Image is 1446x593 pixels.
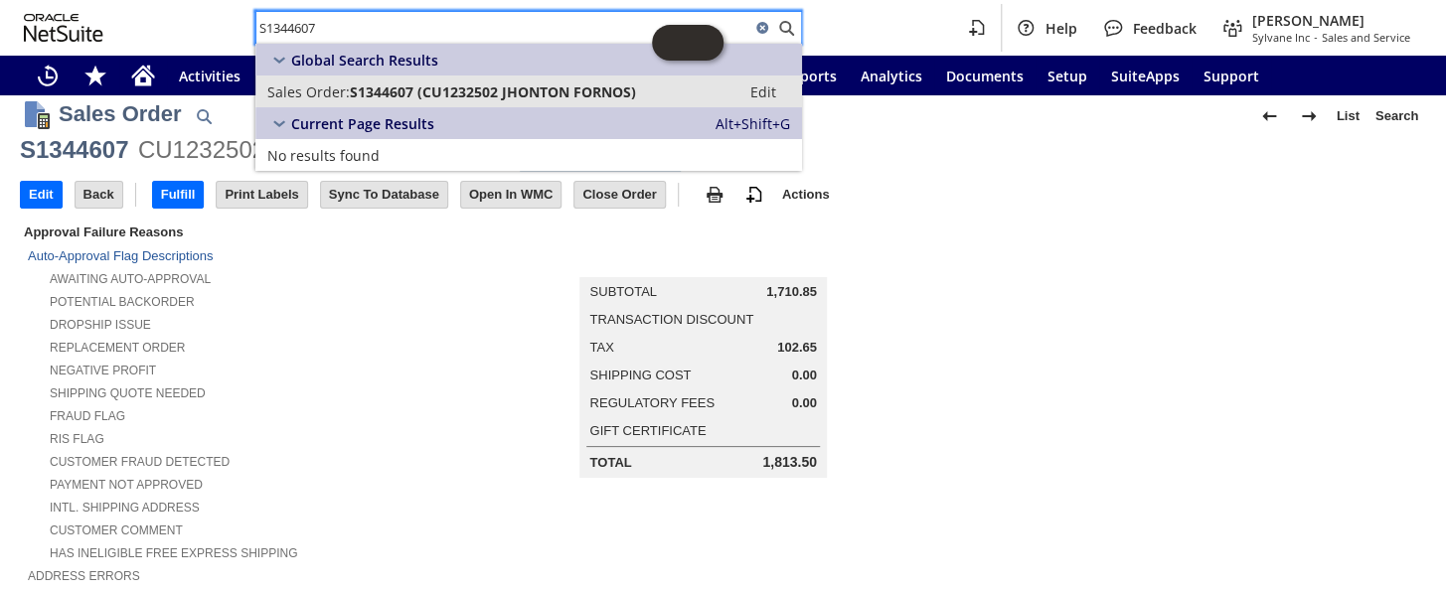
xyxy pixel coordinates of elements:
svg: Shortcuts [83,64,107,87]
img: Next [1297,104,1321,128]
span: Analytics [861,67,922,85]
a: Activities [167,56,252,95]
input: Back [76,182,122,208]
a: Warehouse [252,56,353,95]
a: Potential Backorder [50,295,195,309]
iframe: Click here to launch Oracle Guided Learning Help Panel [652,25,723,61]
span: Documents [946,67,1024,85]
a: Customer Fraud Detected [50,455,230,469]
a: Total [589,455,631,470]
span: [PERSON_NAME] [1252,11,1410,30]
svg: Recent Records [36,64,60,87]
span: Sales and Service [1322,30,1410,45]
div: Approval Failure Reasons [20,221,449,243]
a: Search [1367,100,1426,132]
svg: Search [774,16,798,40]
span: 0.00 [791,368,816,383]
span: SuiteApps [1111,67,1180,85]
input: Close Order [574,182,664,208]
span: Sylvane Inc [1252,30,1310,45]
a: Address Errors [28,569,140,583]
a: Tax [589,340,613,355]
a: Edit: [728,79,798,103]
a: Awaiting Auto-Approval [50,272,211,286]
span: Setup [1047,67,1087,85]
span: Support [1204,67,1259,85]
a: Shipping Quote Needed [50,386,206,400]
input: Fulfill [153,182,204,208]
a: Actions [774,187,838,202]
span: No results found [267,146,380,165]
input: Search [256,16,750,40]
span: - [1314,30,1318,45]
a: Analytics [849,56,934,95]
img: print.svg [703,183,726,207]
span: Feedback [1133,19,1197,38]
a: Dropship Issue [50,318,151,332]
span: Current Page Results [291,114,434,133]
span: Oracle Guided Learning Widget. To move around, please hold and drag [688,25,723,61]
a: Customer Comment [50,523,183,537]
img: Quick Find [192,104,216,128]
a: Replacement Order [50,341,185,355]
input: Print Labels [217,182,306,208]
a: Gift Certificate [589,423,706,438]
a: Support [1192,56,1271,95]
a: Transaction Discount [589,312,753,327]
span: 1,710.85 [766,284,817,300]
a: Intl. Shipping Address [50,501,200,515]
div: Shortcuts [72,56,119,95]
span: Sales Order: [267,82,350,101]
a: Reports [771,56,849,95]
a: Documents [934,56,1036,95]
a: Negative Profit [50,364,156,377]
h1: Sales Order [59,97,182,130]
span: Activities [179,67,241,85]
a: SuiteApps [1099,56,1192,95]
svg: logo [24,14,103,42]
div: S1344607 [20,134,128,166]
a: Shipping Cost [589,368,691,382]
a: Recent Records [24,56,72,95]
caption: Summary [579,245,826,277]
a: No results found [255,139,802,171]
img: add-record.svg [742,183,766,207]
input: Open In WMC [461,182,562,208]
img: Previous [1257,104,1281,128]
a: Home [119,56,167,95]
a: Payment not approved [50,478,203,492]
a: Auto-Approval Flag Descriptions [28,248,213,263]
a: Setup [1036,56,1099,95]
span: Global Search Results [291,51,438,70]
span: Reports [783,67,837,85]
input: Sync To Database [321,182,447,208]
a: Regulatory Fees [589,395,714,410]
a: List [1329,100,1367,132]
span: 0.00 [791,395,816,411]
a: Fraud Flag [50,409,125,423]
span: 1,813.50 [762,454,817,471]
a: Subtotal [589,284,656,299]
a: RIS flag [50,432,104,446]
span: 102.65 [777,340,817,356]
span: Alt+Shift+G [716,114,790,133]
svg: Home [131,64,155,87]
a: Sales Order:S1344607 (CU1232502 JHONTON FORNOS)Edit: [255,75,802,107]
div: CU1232502 JHONTON FORNOS [138,134,496,166]
span: S1344607 (CU1232502 JHONTON FORNOS) [350,82,636,101]
a: Has Ineligible Free Express Shipping [50,546,297,560]
span: Help [1045,19,1077,38]
input: Edit [21,182,62,208]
